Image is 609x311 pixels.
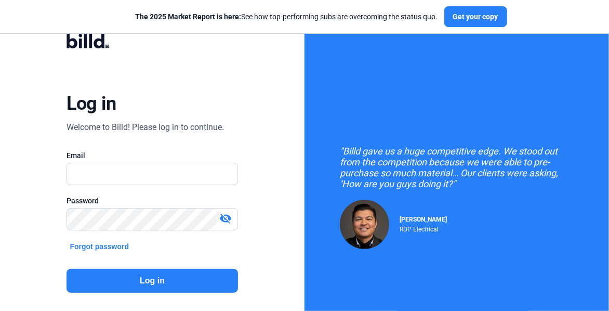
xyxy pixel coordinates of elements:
div: RDP Electrical [400,223,447,233]
button: Log in [67,269,237,293]
div: Welcome to Billd! Please log in to continue. [67,121,224,134]
span: The 2025 Market Report is here: [136,12,242,21]
mat-icon: visibility_off [220,212,232,225]
div: Password [67,196,237,206]
img: Raul Pacheco [340,200,389,249]
div: "Billd gave us a huge competitive edge. We stood out from the competition because we were able to... [340,146,574,189]
div: See how top-performing subs are overcoming the status quo. [136,11,438,22]
button: Get your copy [444,6,507,27]
div: Log in [67,92,116,115]
span: [PERSON_NAME] [400,216,447,223]
div: Email [67,150,237,161]
button: Forgot password [67,241,132,252]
